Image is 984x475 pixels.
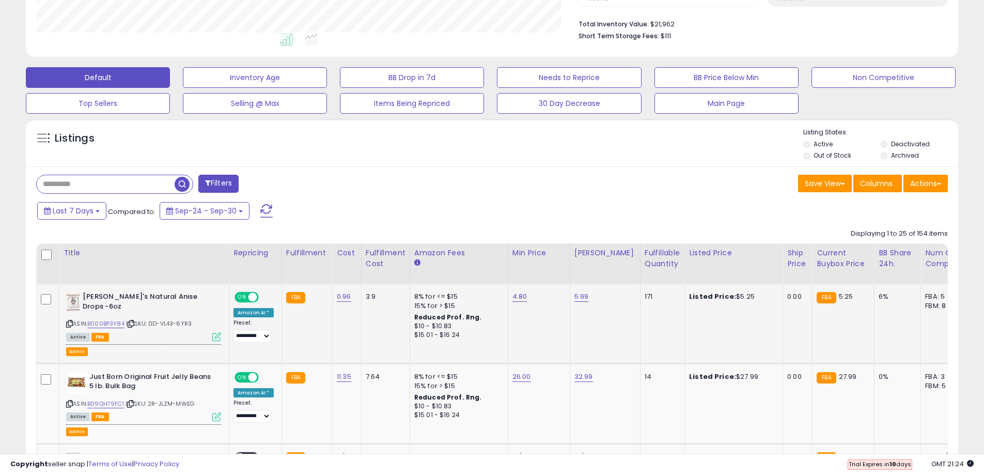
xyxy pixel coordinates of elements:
[414,381,500,391] div: 15% for > $15
[37,202,106,220] button: Last 7 Days
[183,93,327,114] button: Selling @ Max
[414,301,500,311] div: 15% for > $15
[66,292,221,340] div: ASIN:
[66,412,90,421] span: All listings currently available for purchase on Amazon
[366,292,402,301] div: 3.9
[879,248,916,269] div: BB Share 24h.
[579,20,649,28] b: Total Inventory Value:
[66,347,88,356] button: admin
[233,308,274,317] div: Amazon AI *
[512,248,566,258] div: Min Price
[839,292,853,301] span: 5.25
[925,372,959,381] div: FBA: 3
[87,319,124,328] a: B000BP3Y84
[236,293,248,302] span: ON
[126,319,192,328] span: | SKU: 0D-VL43-6YR3
[26,93,170,114] button: Top Sellers
[366,248,405,269] div: Fulfillment Cost
[257,293,274,302] span: OFF
[925,381,959,391] div: FBM: 5
[414,322,500,331] div: $10 - $10.83
[903,175,948,192] button: Actions
[66,427,88,436] button: admin
[925,248,963,269] div: Num of Comp.
[286,372,305,384] small: FBA
[839,372,857,381] span: 27.99
[497,67,641,88] button: Needs to Reprice
[689,292,775,301] div: $5.25
[645,248,680,269] div: Fulfillable Quantity
[851,229,948,239] div: Displaying 1 to 25 of 154 items
[257,373,274,381] span: OFF
[340,93,484,114] button: Items Being Repriced
[860,178,893,189] span: Columns
[414,292,500,301] div: 8% for <= $15
[233,388,274,397] div: Amazon AI *
[879,372,913,381] div: 0%
[891,151,919,160] label: Archived
[366,372,402,381] div: 7.64
[661,31,671,41] span: $111
[233,400,274,423] div: Preset:
[83,292,208,314] b: [PERSON_NAME]'s Natural Anise Drops -6oz
[814,140,833,148] label: Active
[337,248,357,258] div: Cost
[66,333,90,342] span: All listings currently available for purchase on Amazon
[817,292,836,303] small: FBA
[787,248,808,269] div: Ship Price
[414,411,500,420] div: $15.01 - $16.24
[574,372,593,382] a: 32.99
[337,372,351,382] a: 11.35
[689,292,736,301] b: Listed Price:
[66,292,80,313] img: 41u+yK3HENL._SL40_.jpg
[787,292,804,301] div: 0.00
[497,93,641,114] button: 30 Day Decrease
[175,206,237,216] span: Sep-24 - Sep-30
[925,292,959,301] div: FBA: 5
[126,400,194,408] span: | SKU: 2R-JLZM-MWEG
[183,67,327,88] button: Inventory Age
[10,459,48,469] strong: Copyright
[645,372,677,381] div: 14
[108,207,155,217] span: Compared to:
[91,412,109,421] span: FBA
[55,131,95,146] h5: Listings
[340,67,484,88] button: BB Drop in 7d
[891,140,930,148] label: Deactivated
[10,459,179,469] div: seller snap | |
[134,459,179,469] a: Privacy Policy
[879,292,913,301] div: 6%
[654,93,799,114] button: Main Page
[931,459,974,469] span: 2025-10-8 21:24 GMT
[817,372,836,384] small: FBA
[849,460,911,468] span: Trial Expires in days
[198,175,239,193] button: Filters
[64,248,225,258] div: Title
[689,372,775,381] div: $27.99
[88,459,132,469] a: Terms of Use
[233,319,274,343] div: Preset:
[91,333,109,342] span: FBA
[579,17,940,29] li: $21,962
[798,175,852,192] button: Save View
[654,67,799,88] button: BB Price Below Min
[689,248,778,258] div: Listed Price
[414,248,504,258] div: Amazon Fees
[574,248,636,258] div: [PERSON_NAME]
[414,313,482,321] b: Reduced Prof. Rng.
[160,202,249,220] button: Sep-24 - Sep-30
[26,67,170,88] button: Default
[414,402,500,411] div: $10 - $10.83
[787,372,804,381] div: 0.00
[803,128,958,137] p: Listing States:
[66,372,87,393] img: 41OaKz7kqRL._SL40_.jpg
[512,292,527,302] a: 4.80
[579,32,659,40] b: Short Term Storage Fees:
[645,292,677,301] div: 171
[889,460,896,468] b: 10
[512,372,531,382] a: 26.00
[414,372,500,381] div: 8% for <= $15
[286,292,305,303] small: FBA
[337,292,351,302] a: 0.96
[574,292,589,302] a: 5.99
